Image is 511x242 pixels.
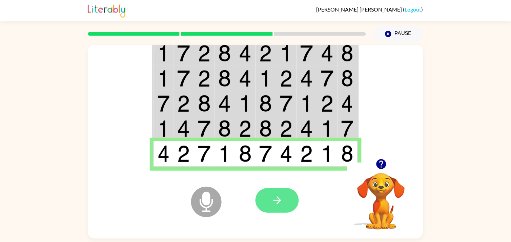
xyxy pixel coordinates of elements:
[198,45,211,62] img: 2
[321,120,334,137] img: 1
[259,145,272,162] img: 7
[88,3,125,18] img: Literably
[300,45,313,62] img: 7
[158,70,170,87] img: 1
[316,6,403,13] span: [PERSON_NAME] [PERSON_NAME]
[239,120,252,137] img: 2
[177,120,190,137] img: 4
[321,45,334,62] img: 4
[218,95,231,112] img: 4
[300,120,313,137] img: 4
[198,95,211,112] img: 8
[177,45,190,62] img: 7
[341,45,353,62] img: 8
[341,70,353,87] img: 8
[374,26,423,42] button: Pause
[280,45,293,62] img: 1
[218,45,231,62] img: 8
[280,120,293,137] img: 2
[158,120,170,137] img: 1
[177,145,190,162] img: 2
[177,70,190,87] img: 7
[300,145,313,162] img: 2
[259,120,272,137] img: 8
[321,145,334,162] img: 1
[158,145,170,162] img: 4
[158,45,170,62] img: 1
[341,145,353,162] img: 8
[239,70,252,87] img: 4
[218,70,231,87] img: 8
[321,95,334,112] img: 2
[405,6,422,13] a: Logout
[259,95,272,112] img: 8
[259,70,272,87] img: 1
[177,95,190,112] img: 2
[341,95,353,112] img: 4
[158,95,170,112] img: 7
[341,120,353,137] img: 7
[300,70,313,87] img: 4
[280,145,293,162] img: 4
[316,6,423,13] div: ( )
[321,70,334,87] img: 7
[280,95,293,112] img: 7
[198,70,211,87] img: 2
[218,120,231,137] img: 8
[218,145,231,162] img: 1
[198,145,211,162] img: 7
[259,45,272,62] img: 2
[239,145,252,162] img: 8
[239,95,252,112] img: 1
[280,70,293,87] img: 2
[300,95,313,112] img: 1
[347,163,415,230] video: Your browser must support playing .mp4 files to use Literably. Please try using another browser.
[239,45,252,62] img: 4
[198,120,211,137] img: 7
